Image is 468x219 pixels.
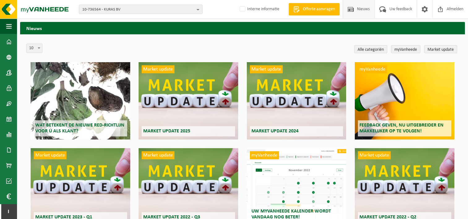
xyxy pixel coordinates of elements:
h2: Nieuws [20,22,465,34]
span: Market update 2025 [143,129,190,134]
a: Market update Market update 2025 [139,62,238,140]
a: Market update Market update 2024 [247,62,346,140]
span: myVanheede [250,151,279,159]
label: Interne informatie [238,5,279,14]
button: 10-736564 - KURAS BV [79,5,203,14]
a: Alle categoriën [354,45,387,53]
span: Wat betekent de nieuwe RED-richtlijn voor u als klant? [35,123,124,134]
span: myVanheede [358,65,387,73]
span: Market update [142,65,174,73]
a: Wat betekent de nieuwe RED-richtlijn voor u als klant? [31,62,130,140]
span: 10-736564 - KURAS BV [82,5,194,14]
span: Market update [142,151,174,159]
a: myVanheede Feedback geven, nu uitgebreider en makkelijker op te volgen! [355,62,454,140]
span: 10 [27,44,42,53]
a: myVanheede [391,45,420,53]
a: Offerte aanvragen [289,3,340,15]
span: Market update [34,151,67,159]
span: Offerte aanvragen [301,6,337,12]
span: Market update 2024 [251,129,298,134]
span: Market update [358,151,391,159]
span: 10 [26,44,42,53]
span: Market update [250,65,283,73]
a: Market update [424,45,457,53]
span: Feedback geven, nu uitgebreider en makkelijker op te volgen! [359,123,444,134]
